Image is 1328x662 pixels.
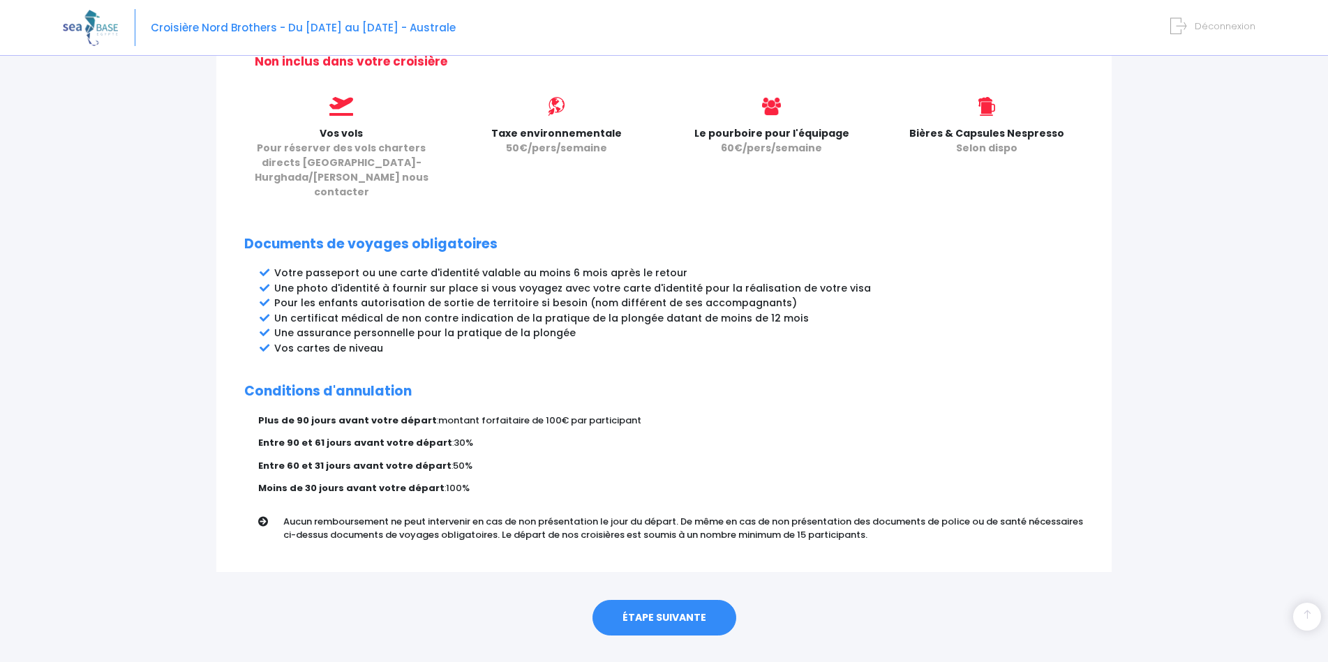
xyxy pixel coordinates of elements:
[454,436,473,449] span: 30%
[675,126,869,156] p: Le pourboire pour l'équipage
[721,141,822,155] span: 60€/pers/semaine
[274,296,1084,310] li: Pour les enfants autorisation de sortie de territoire si besoin (nom différent de ses accompagnants)
[258,414,437,427] strong: Plus de 90 jours avant votre départ
[258,481,1084,495] p: :
[283,515,1094,542] p: Aucun remboursement ne peut intervenir en cas de non présentation le jour du départ. De même en c...
[438,414,641,427] span: montant forfaitaire de 100€ par participant
[890,126,1084,156] p: Bières & Capsules Nespresso
[274,281,1084,296] li: Une photo d'identité à fournir sur place si vous voyagez avec votre carte d'identité pour la réal...
[506,141,607,155] span: 50€/pers/semaine
[274,311,1084,326] li: Un certificat médical de non contre indication de la pratique de la plongée datant de moins de 12...
[453,459,472,472] span: 50%
[255,54,1084,68] h2: Non inclus dans votre croisière
[592,600,736,636] a: ÉTAPE SUIVANTE
[1195,20,1255,33] span: Déconnexion
[547,97,566,116] img: icon_environment.svg
[274,341,1084,356] li: Vos cartes de niveau
[258,481,445,495] strong: Moins de 30 jours avant votre départ
[258,436,452,449] strong: Entre 90 et 61 jours avant votre départ
[258,436,1084,450] p: :
[258,414,1084,428] p: :
[244,236,1084,253] h2: Documents de voyages obligatoires
[151,20,456,35] span: Croisière Nord Brothers - Du [DATE] au [DATE] - Australe
[956,141,1017,155] span: Selon dispo
[762,97,781,116] img: icon_users@2x.png
[244,384,1084,400] h2: Conditions d'annulation
[459,126,653,156] p: Taxe environnementale
[978,97,994,116] img: icon_biere.svg
[255,141,428,199] span: Pour réserver des vols charters directs [GEOGRAPHIC_DATA]-Hurghada/[PERSON_NAME] nous contacter
[244,126,438,200] p: Vos vols
[446,481,470,495] span: 100%
[258,459,452,472] strong: Entre 60 et 31 jours avant votre départ
[329,97,353,116] img: icon_vols.svg
[274,266,1084,280] li: Votre passeport ou une carte d'identité valable au moins 6 mois après le retour
[258,459,1084,473] p: :
[274,326,1084,340] li: Une assurance personnelle pour la pratique de la plongée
